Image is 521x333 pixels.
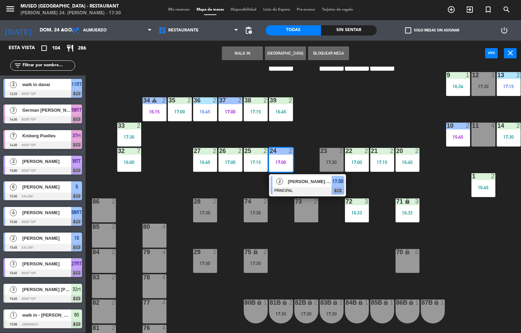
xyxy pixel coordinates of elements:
div: 2 [390,148,394,154]
div: 4 [162,224,166,230]
span: 58RT [71,106,82,114]
div: 16:34 [446,84,470,89]
span: Mapa de mesas [193,8,227,12]
span: 10 [74,234,79,242]
div: 1 [263,300,267,306]
div: 17:00 [168,109,192,114]
div: 76 [143,325,144,331]
span: 2 [276,178,283,185]
span: 37rt [72,131,81,140]
div: 2 [263,249,267,255]
div: 17:00 [218,160,242,165]
div: 77 [143,300,144,306]
i: arrow_drop_down [58,26,67,34]
div: 82B [295,300,295,306]
span: walk in - [PERSON_NAME] [22,311,71,319]
div: 2 [111,198,116,205]
span: [PERSON_NAME] [22,260,71,267]
i: menu [5,4,15,14]
div: 3 [364,198,369,205]
span: Pre-acceso [293,8,319,12]
div: 17:30 [193,261,217,266]
div: 2 [415,148,419,154]
i: add_circle_outline [447,5,455,14]
span: 27RT [71,260,82,268]
span: 11RT [71,80,82,88]
div: 2 [516,123,520,129]
div: 73 [295,198,295,205]
span: 1 [10,312,17,319]
div: 17:30 [244,210,268,215]
div: 2 [289,97,293,103]
div: 3 [415,198,419,205]
div: 86B [396,300,397,306]
span: [PERSON_NAME] [PERSON_NAME] [288,178,332,185]
div: 2 [238,97,242,103]
div: 4 [162,325,166,331]
div: 16:00 [117,160,141,165]
div: 12 [472,72,472,78]
div: 83B [320,300,321,306]
div: 2 [339,300,343,306]
div: Sin sentar [321,25,376,36]
div: 80 [143,224,144,230]
i: lock [404,198,410,204]
div: 16:45 [396,160,419,165]
button: close [504,48,517,58]
button: [GEOGRAPHIC_DATA] [265,46,306,60]
i: close [506,49,515,57]
div: 17:15 [370,160,394,165]
div: Todas [266,25,321,36]
i: exit_to_app [466,5,474,14]
div: 11 [472,123,472,129]
i: search [503,5,511,14]
span: 3 [10,286,17,293]
i: warning [151,97,157,103]
div: 2 [111,249,116,255]
span: 286 [78,44,86,52]
div: 2 [491,173,495,179]
i: power_input [487,49,496,57]
span: Tarjetas de regalo [319,8,357,12]
div: 16:45 [471,185,495,190]
div: 17:30 [471,84,495,89]
div: 2 [263,148,267,154]
span: German [PERSON_NAME] [22,107,71,114]
span: 6 [10,184,17,191]
div: 16:45 [193,160,217,165]
div: 2 [339,148,343,154]
div: 17:15 [497,84,521,89]
div: 2 [187,97,191,103]
div: 1 [472,173,472,179]
span: Lista de Espera [260,8,293,12]
i: lock [433,300,439,305]
div: 3 [491,72,495,78]
div: Esta vista [3,44,49,52]
div: 1 [440,300,444,306]
div: 2 [238,148,242,154]
div: 2 [111,325,116,331]
div: 1 [364,300,369,306]
div: 70 [396,249,397,255]
div: 17:00 [218,109,242,114]
i: lock [253,249,258,255]
label: Solo mesas sin asignar [405,27,459,33]
span: Kisberg Puelles [22,132,71,139]
span: [PERSON_NAME] [22,235,71,242]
